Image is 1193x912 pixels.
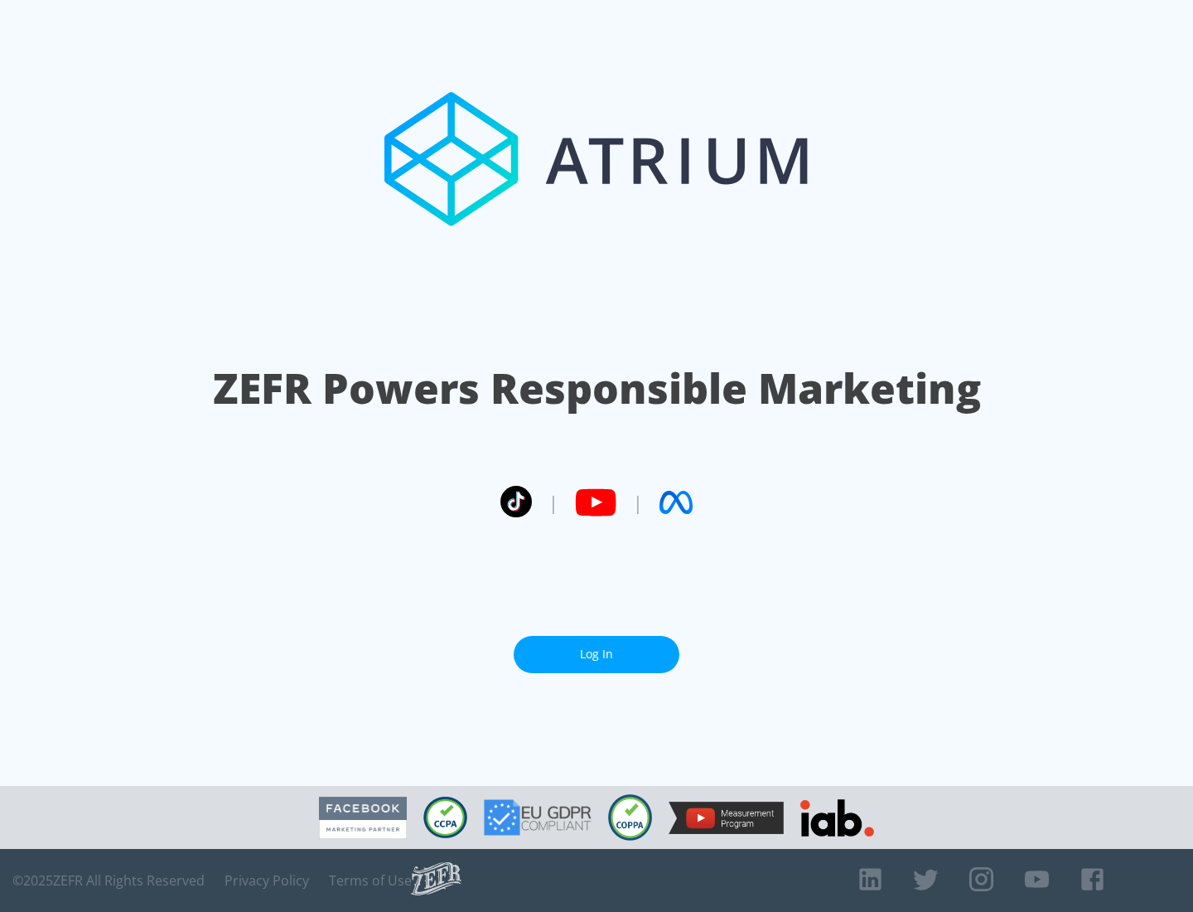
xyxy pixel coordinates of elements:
img: CCPA Compliant [423,797,467,838]
img: IAB [800,799,874,837]
img: YouTube Measurement Program [669,802,784,834]
span: | [548,490,558,515]
a: Log In [514,636,679,673]
a: Terms of Use [329,872,412,889]
span: © 2025 ZEFR All Rights Reserved [12,872,205,889]
span: | [633,490,643,515]
a: Privacy Policy [225,872,309,889]
h1: ZEFR Powers Responsible Marketing [213,360,981,417]
img: COPPA Compliant [608,794,652,841]
img: GDPR Compliant [484,799,592,836]
img: Facebook Marketing Partner [319,797,407,839]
